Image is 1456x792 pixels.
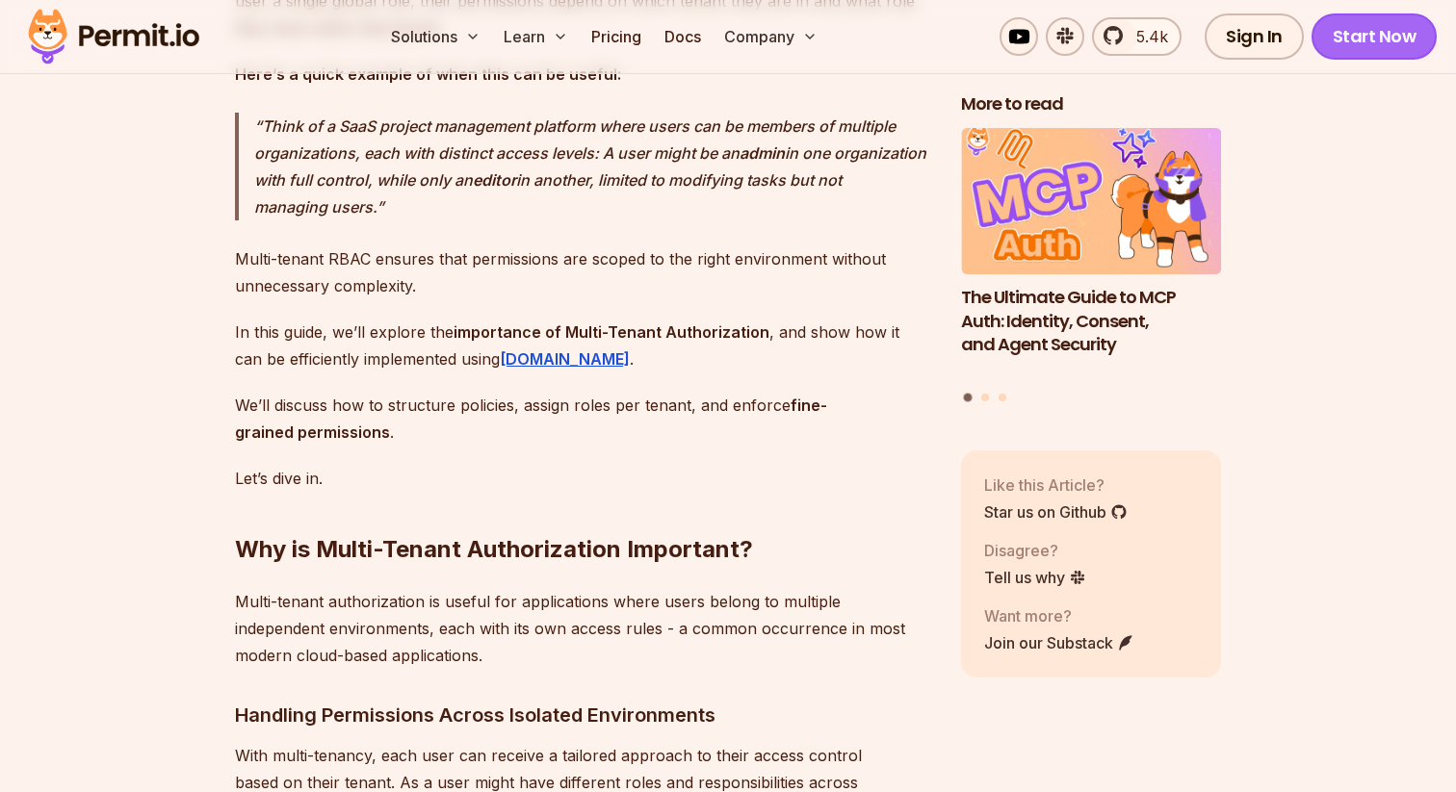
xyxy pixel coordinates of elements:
[1312,13,1438,60] a: Start Now
[961,128,1221,274] img: The Ultimate Guide to MCP Auth: Identity, Consent, and Agent Security
[1092,17,1182,56] a: 5.4k
[984,565,1086,588] a: Tell us why
[740,143,785,163] strong: admin
[981,393,989,400] button: Go to slide 2
[657,17,709,56] a: Docs
[235,457,930,565] h2: Why is Multi-Tenant Authorization Important?
[984,473,1128,496] p: Like this Article?
[496,17,576,56] button: Learn
[961,128,1221,381] li: 1 of 3
[984,603,1134,626] p: Want more?
[235,64,621,84] strong: Here’s a quick example of when this can be useful:
[716,17,825,56] button: Company
[961,285,1221,356] h3: The Ultimate Guide to MCP Auth: Identity, Consent, and Agent Security
[984,499,1128,523] a: Star us on Github
[235,245,930,299] p: Multi-tenant RBAC ensures that permissions are scoped to the right environment without unnecessar...
[500,349,630,369] a: [DOMAIN_NAME]
[235,396,827,442] strong: fine-grained permissions
[235,392,930,446] p: We’ll discuss how to structure policies, assign roles per tenant, and enforce .
[964,393,973,401] button: Go to slide 1
[999,393,1006,400] button: Go to slide 3
[19,4,208,69] img: Permit logo
[454,322,769,342] strong: importance of Multi-Tenant Authorization
[1205,13,1304,60] a: Sign In
[473,170,516,190] strong: editor
[961,92,1221,116] h2: More to read
[235,588,930,669] p: Multi-tenant authorization is useful for applications where users belong to multiple independent ...
[984,538,1086,561] p: Disagree?
[254,113,930,220] p: Think of a SaaS project management platform where users can be members of multiple organizations,...
[584,17,649,56] a: Pricing
[984,630,1134,653] a: Join our Substack
[235,465,930,492] p: Let’s dive in.
[235,700,930,730] h3: Handling Permissions Across Isolated Environments
[961,128,1221,404] div: Posts
[383,17,488,56] button: Solutions
[1125,25,1168,48] span: 5.4k
[235,319,930,372] p: In this guide, we’ll explore the , and show how it can be efficiently implemented using .
[961,128,1221,381] a: The Ultimate Guide to MCP Auth: Identity, Consent, and Agent SecurityThe Ultimate Guide to MCP Au...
